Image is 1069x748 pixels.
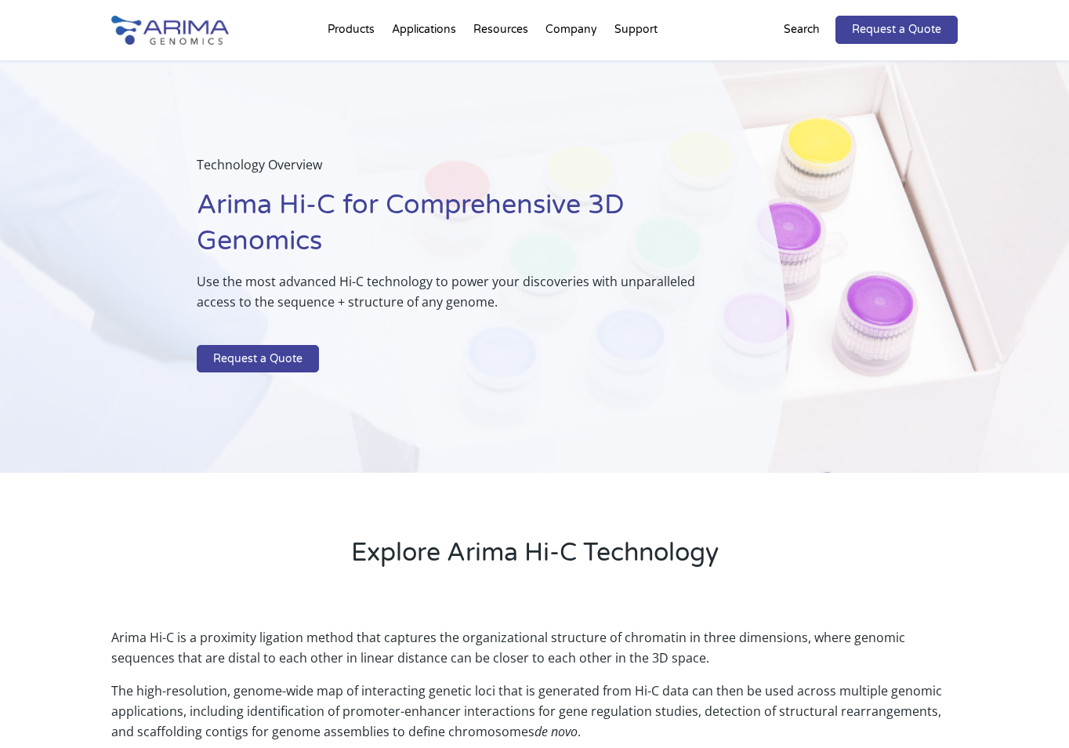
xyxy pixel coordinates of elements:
h1: Arima Hi-C for Comprehensive 3D Genomics [197,187,708,271]
h2: Explore Arima Hi-C Technology [111,536,958,583]
a: Request a Quote [835,16,958,44]
img: Arima-Genomics-logo [111,16,229,45]
p: Search [784,20,820,40]
p: Arima Hi-C is a proximity ligation method that captures the organizational structure of chromatin... [111,627,958,681]
p: Technology Overview [197,154,708,187]
i: de novo [534,723,578,740]
a: Request a Quote [197,345,319,373]
p: Use the most advanced Hi-C technology to power your discoveries with unparalleled access to the s... [197,271,708,325]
